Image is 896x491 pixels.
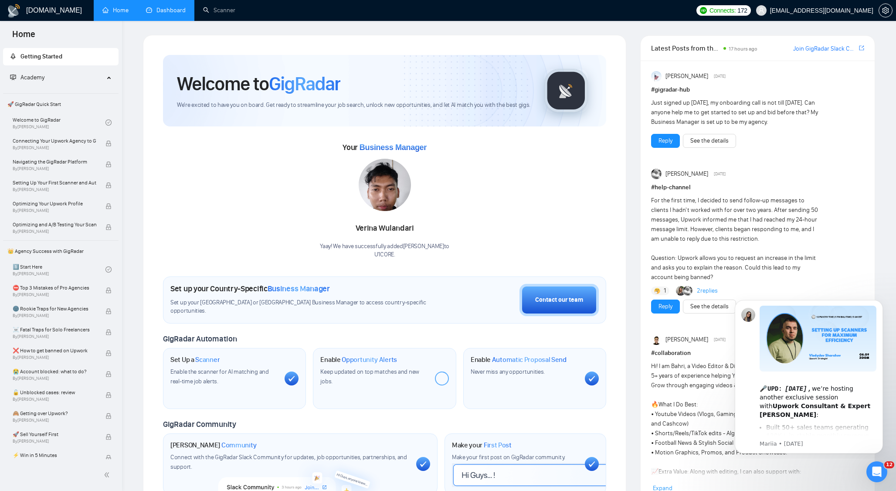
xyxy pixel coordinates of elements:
[320,242,449,259] div: Yaay! We have successfully added [PERSON_NAME] to
[665,169,708,179] span: [PERSON_NAME]
[13,145,96,150] span: By [PERSON_NAME]
[690,302,729,311] a: See the details
[170,299,428,315] span: Set up your [GEOGRAPHIC_DATA] or [GEOGRAPHIC_DATA] Business Manager to access country-specific op...
[3,48,119,65] li: Getting Started
[13,166,96,171] span: By [PERSON_NAME]
[170,441,257,450] h1: [PERSON_NAME]
[105,455,112,461] span: lock
[360,143,427,152] span: Business Manager
[10,74,44,81] span: Academy
[4,95,118,113] span: 🚀 GigRadar Quick Start
[651,183,864,192] h1: # help-channel
[13,430,96,439] span: 🚀 Sell Yourself First
[879,3,893,17] button: setting
[866,461,887,482] iframe: Intercom live chat
[13,304,96,313] span: 🌚 Rookie Traps for New Agencies
[13,409,96,418] span: 🙈 Getting over Upwork?
[105,434,112,440] span: lock
[359,159,411,211] img: 1712061552960-WhatsApp%20Image%202024-04-02%20at%2020.30.59.jpeg
[10,74,16,80] span: fund-projection-screen
[320,368,419,385] span: Keep updated on top matches and new jobs.
[651,169,662,179] img: Pavel
[105,329,112,335] span: lock
[683,286,692,296] img: Pavel
[13,346,96,355] span: ❌ How to get banned on Upwork
[105,266,112,273] span: check-circle
[7,4,21,18] img: logo
[879,7,893,14] a: setting
[105,161,112,167] span: lock
[651,134,680,148] button: Reply
[20,53,62,60] span: Getting Started
[651,468,658,475] span: 📈
[665,335,708,344] span: [PERSON_NAME]
[105,308,112,314] span: lock
[170,453,407,471] span: Connect with the GigRadar Slack Community for updates, job opportunities, partnerships, and support.
[170,355,220,364] h1: Set Up a
[4,242,118,260] span: 👑 Agency Success with GigRadar
[163,419,236,429] span: GigRadar Community
[492,355,567,364] span: Automatic Proposal Send
[20,74,44,81] span: Academy
[170,368,269,385] span: Enable the scanner for AI matching and real-time job alerts.
[13,229,96,234] span: By [PERSON_NAME]
[104,471,112,479] span: double-left
[13,208,96,213] span: By [PERSON_NAME]
[105,287,112,293] span: lock
[105,392,112,398] span: lock
[651,401,658,408] span: 🔥
[535,295,583,305] div: Contact our team
[13,187,96,192] span: By [PERSON_NAME]
[714,72,726,80] span: [DATE]
[203,7,235,14] a: searchScanner
[13,376,96,381] span: By [PERSON_NAME]
[195,355,220,364] span: Scanner
[105,371,112,377] span: lock
[658,302,672,311] a: Reply
[13,199,96,208] span: Optimizing Your Upwork Profile
[651,334,662,345] img: Syaiful Bachri
[105,119,112,126] span: check-circle
[320,355,397,364] h1: Enable
[722,292,896,459] iframe: Intercom notifications message
[10,53,16,59] span: rocket
[146,7,186,14] a: dashboardDashboard
[651,300,680,314] button: Reply
[320,251,449,259] p: U1CORE .
[729,46,757,52] span: 17 hours ago
[13,367,96,376] span: 😭 Account blocked: what to do?
[13,260,105,279] a: 1️⃣ Start HereBy[PERSON_NAME]
[651,196,821,282] div: For the first time, I decided to send follow-up messages to clients I hadn't worked with for over...
[484,441,512,450] span: First Post
[651,71,662,82] img: Anisuzzaman Khan
[452,441,512,450] h1: Make your
[709,6,736,15] span: Connects:
[665,72,708,81] span: [PERSON_NAME]
[651,43,721,54] span: Latest Posts from the GigRadar Community
[697,286,718,295] a: 2replies
[13,451,96,460] span: ⚡ Win in 5 Minutes
[13,113,105,132] a: Welcome to GigRadarBy[PERSON_NAME]
[170,284,330,293] h1: Set up your Country-Specific
[651,98,821,127] div: Just signed up [DATE], my onboarding call is not till [DATE]. Can anyone help me to get started t...
[105,203,112,209] span: lock
[13,439,96,444] span: By [PERSON_NAME]
[471,368,545,375] span: Never miss any opportunities.
[105,350,112,356] span: lock
[177,72,340,95] h1: Welcome to
[13,220,96,229] span: Optimizing and A/B Testing Your Scanner for Better Results
[105,182,112,188] span: lock
[658,136,672,146] a: Reply
[793,44,857,54] a: Join GigRadar Slack Community
[320,221,449,236] div: Verina Wulandari
[664,286,666,295] span: 1
[683,300,736,314] button: See the details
